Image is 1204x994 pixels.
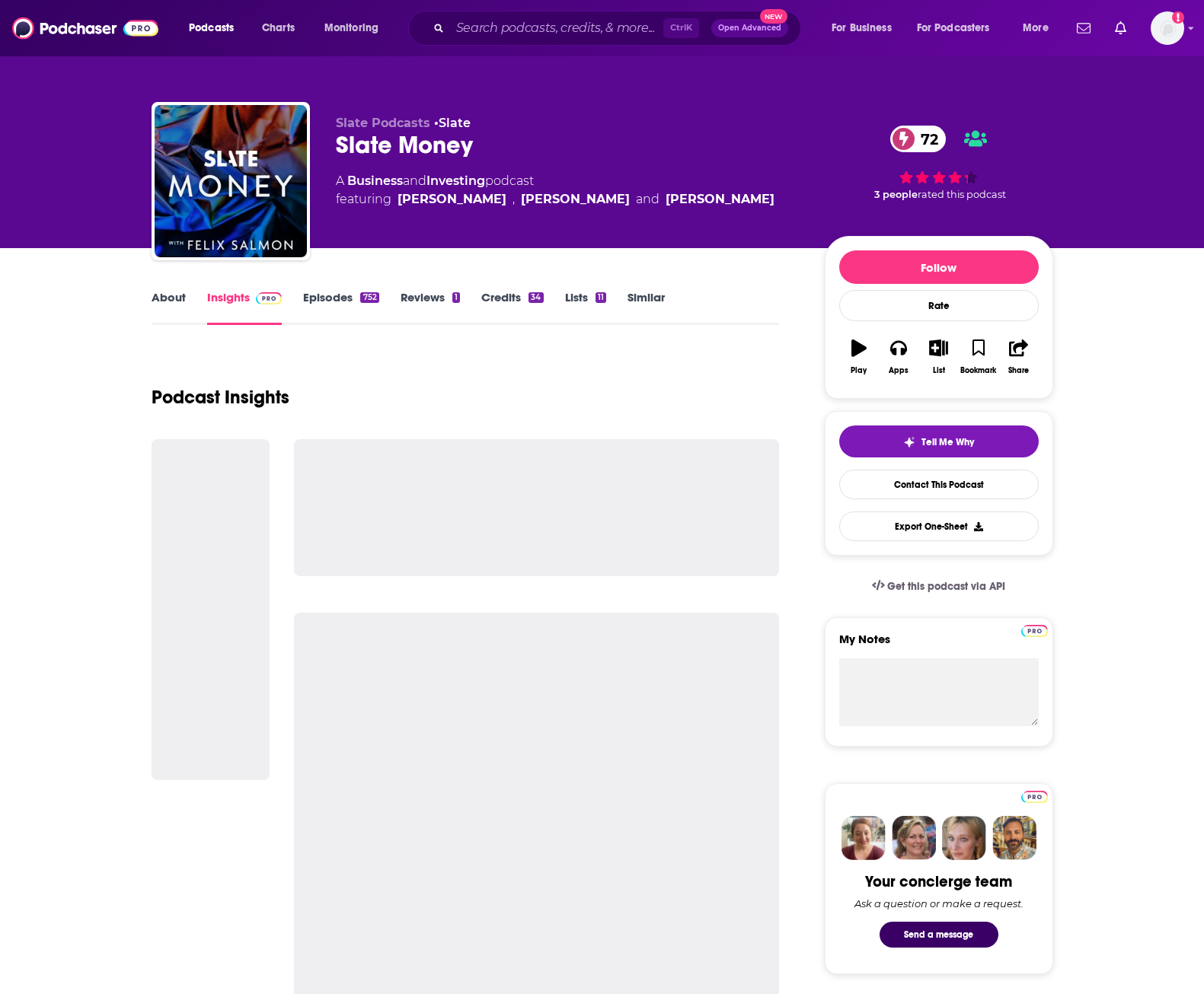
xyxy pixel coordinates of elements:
[426,174,485,188] a: Investing
[434,116,471,130] span: •
[155,105,307,257] img: Slate Money
[1109,15,1132,41] a: Show notifications dropdown
[839,330,879,384] button: Play
[324,18,378,39] span: Monitoring
[423,11,816,46] div: Search podcasts, credits, & more...
[636,190,659,209] span: and
[189,18,234,39] span: Podcasts
[152,290,186,325] a: About
[880,922,998,948] button: Send a message
[854,897,1024,910] div: Ask a question or make a request.
[439,116,471,130] a: Slate
[1021,791,1048,803] img: Podchaser Pro
[565,290,606,325] a: Lists11
[481,290,543,325] a: Credits34
[596,292,606,303] div: 11
[1151,11,1184,45] button: Show profile menu
[839,511,1039,541] button: Export One-Sheet
[1151,11,1184,45] span: Logged in as xan.giglio
[256,292,283,304] img: Podchaser Pro
[903,436,915,448] img: tell me why sparkle
[874,189,918,200] span: 3 people
[360,292,378,303] div: 752
[663,18,699,38] span: Ctrl K
[839,250,1039,284] button: Follow
[521,190,630,209] a: Felix Salmon
[839,632,1039,658] label: My Notes
[711,19,788,37] button: Open AdvancedNew
[760,9,787,24] span: New
[851,366,867,375] div: Play
[821,16,911,40] button: open menu
[401,290,460,325] a: Reviews1
[860,568,1018,605] a: Get this podcast via API
[1172,11,1184,24] svg: Add a profile image
[1071,15,1097,41] a: Show notifications dropdown
[666,190,774,209] a: Anna Szymanski
[398,190,506,209] a: Emily Peck
[336,190,774,209] span: featuring
[839,290,1039,321] div: Rate
[842,816,886,860] img: Sydney Profile
[336,116,430,130] span: Slate Podcasts
[336,172,774,209] div: A podcast
[879,330,918,384] button: Apps
[347,174,403,188] a: Business
[1012,16,1068,40] button: open menu
[921,436,974,448] span: Tell Me Why
[718,24,781,32] span: Open Advanced
[832,18,892,39] span: For Business
[262,18,295,39] span: Charts
[314,16,398,40] button: open menu
[918,330,958,384] button: List
[918,189,1006,200] span: rated this podcast
[839,470,1039,499] a: Contact This Podcast
[1151,11,1184,45] img: User Profile
[887,580,1005,593] span: Get this podcast via API
[839,425,1039,457] button: tell me why sparkleTell Me Why
[960,366,996,375] div: Bookmark
[917,18,990,39] span: For Podcasters
[892,816,936,860] img: Barbara Profile
[865,872,1012,891] div: Your concierge team
[628,290,665,325] a: Similar
[825,116,1053,210] div: 72 3 peoplerated this podcast
[907,16,1012,40] button: open menu
[303,290,378,325] a: Episodes752
[942,816,986,860] img: Jules Profile
[998,330,1038,384] button: Share
[1021,625,1048,637] img: Podchaser Pro
[890,126,946,152] a: 72
[1021,623,1048,637] a: Pro website
[959,330,998,384] button: Bookmark
[1021,789,1048,803] a: Pro website
[450,16,663,40] input: Search podcasts, credits, & more...
[933,366,945,375] div: List
[403,174,426,188] span: and
[12,14,158,43] img: Podchaser - Follow, Share and Rate Podcasts
[529,292,543,303] div: 34
[992,816,1036,860] img: Jon Profile
[252,16,304,40] a: Charts
[1008,366,1029,375] div: Share
[178,16,254,40] button: open menu
[889,366,909,375] div: Apps
[152,386,289,409] h1: Podcast Insights
[207,290,283,325] a: InsightsPodchaser Pro
[1023,18,1049,39] span: More
[452,292,460,303] div: 1
[513,190,515,209] span: ,
[905,126,946,152] span: 72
